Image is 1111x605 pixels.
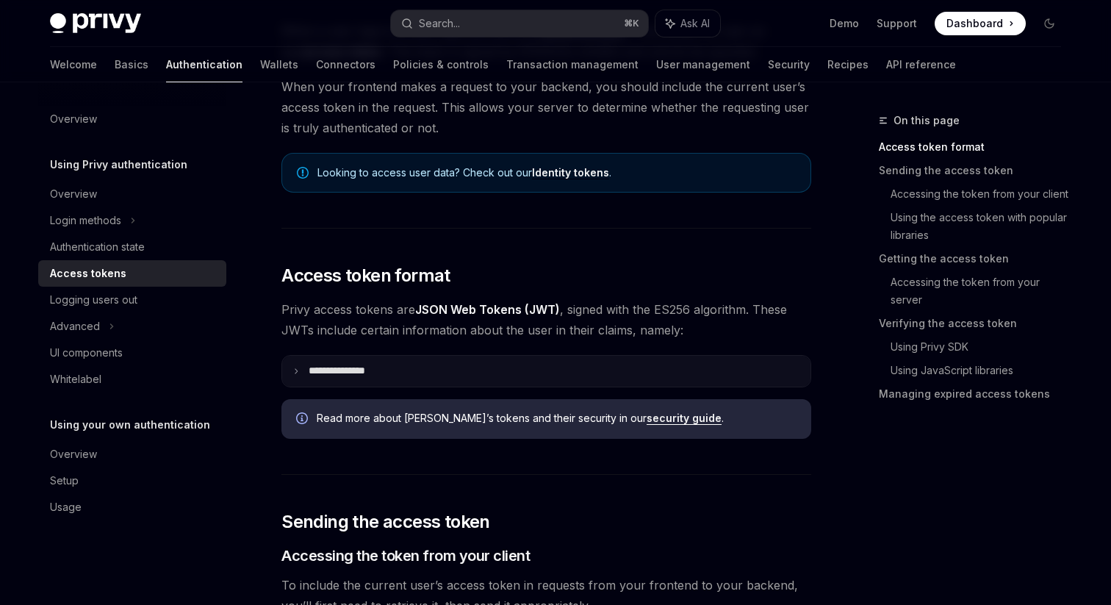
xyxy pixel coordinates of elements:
div: Login methods [50,212,121,229]
a: Authentication [166,47,242,82]
a: Wallets [260,47,298,82]
span: On this page [894,112,960,129]
a: Using the access token with popular libraries [891,206,1073,247]
span: Looking to access user data? Check out our . [317,165,796,180]
a: UI components [38,340,226,366]
span: Dashboard [946,16,1003,31]
span: Sending the access token [281,510,490,534]
span: Privy access tokens are , signed with the ES256 algorithm. These JWTs include certain information... [281,299,811,340]
a: Sending the access token [879,159,1073,182]
a: Security [768,47,810,82]
div: Overview [50,185,97,203]
div: Setup [50,472,79,490]
a: Access token format [879,135,1073,159]
a: Overview [38,106,226,132]
a: Welcome [50,47,97,82]
a: Usage [38,494,226,520]
div: Advanced [50,318,100,335]
svg: Note [297,167,309,179]
a: Overview [38,181,226,207]
a: Access tokens [38,260,226,287]
a: Support [877,16,917,31]
span: Ask AI [680,16,710,31]
h5: Using your own authentication [50,416,210,434]
span: Access token format [281,264,450,287]
a: Accessing the token from your client [891,182,1073,206]
a: Demo [830,16,859,31]
div: Search... [419,15,460,32]
a: security guide [647,412,722,425]
div: Authentication state [50,238,145,256]
div: Logging users out [50,291,137,309]
div: Whitelabel [50,370,101,388]
a: Connectors [316,47,375,82]
a: User management [656,47,750,82]
div: Access tokens [50,265,126,282]
div: UI components [50,344,123,362]
a: Recipes [827,47,869,82]
a: Managing expired access tokens [879,382,1073,406]
span: Accessing the token from your client [281,545,530,566]
a: API reference [886,47,956,82]
a: Overview [38,441,226,468]
svg: Info [296,412,311,427]
img: dark logo [50,13,141,34]
button: Ask AI [655,10,720,37]
button: Search...⌘K [391,10,648,37]
a: Getting the access token [879,247,1073,271]
a: Verifying the access token [879,312,1073,335]
div: Overview [50,110,97,128]
span: Read more about [PERSON_NAME]’s tokens and their security in our . [317,411,797,426]
a: Basics [115,47,148,82]
a: Using JavaScript libraries [891,359,1073,382]
a: Setup [38,468,226,494]
div: Usage [50,498,82,516]
span: ⌘ K [624,18,639,29]
span: When your frontend makes a request to your backend, you should include the current user’s access ... [281,76,811,138]
a: Logging users out [38,287,226,313]
a: Accessing the token from your server [891,271,1073,312]
a: Policies & controls [393,47,489,82]
div: Overview [50,445,97,463]
a: Dashboard [935,12,1026,35]
a: Authentication state [38,234,226,260]
h5: Using Privy authentication [50,156,187,173]
a: Transaction management [506,47,639,82]
a: Whitelabel [38,366,226,393]
a: JSON Web Tokens (JWT) [415,302,560,318]
a: Identity tokens [532,166,609,179]
a: Using Privy SDK [891,335,1073,359]
button: Toggle dark mode [1038,12,1061,35]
